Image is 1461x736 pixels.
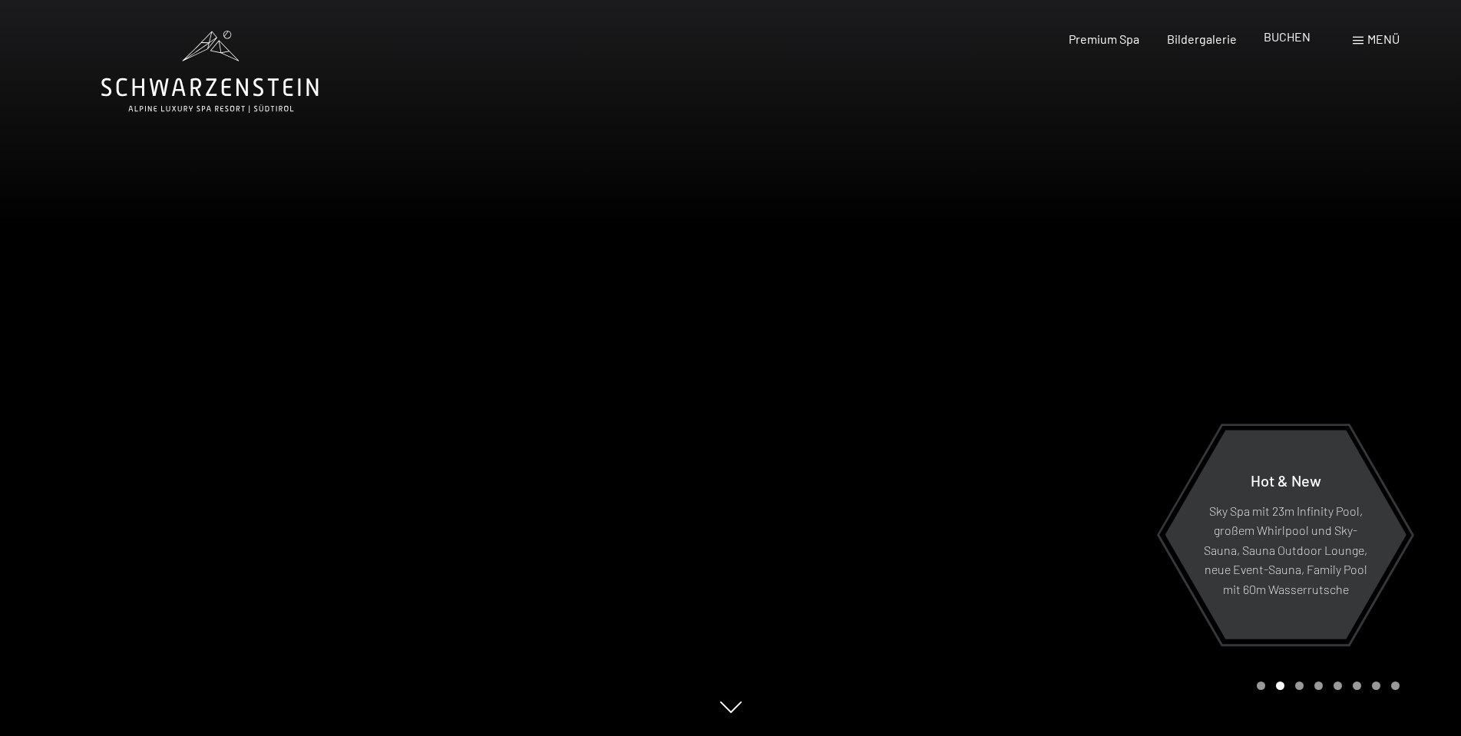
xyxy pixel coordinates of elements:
p: Sky Spa mit 23m Infinity Pool, großem Whirlpool und Sky-Sauna, Sauna Outdoor Lounge, neue Event-S... [1202,500,1369,599]
div: Carousel Page 3 [1295,682,1304,690]
div: Carousel Page 2 (Current Slide) [1276,682,1284,690]
div: Carousel Page 4 [1314,682,1323,690]
a: Bildergalerie [1167,31,1237,46]
div: Carousel Page 6 [1353,682,1361,690]
div: Carousel Page 5 [1334,682,1342,690]
a: Premium Spa [1069,31,1139,46]
div: Carousel Page 8 [1391,682,1400,690]
span: Hot & New [1251,470,1321,489]
div: Carousel Page 1 [1257,682,1265,690]
div: Carousel Page 7 [1372,682,1380,690]
a: BUCHEN [1264,29,1311,44]
div: Carousel Pagination [1251,682,1400,690]
a: Hot & New Sky Spa mit 23m Infinity Pool, großem Whirlpool und Sky-Sauna, Sauna Outdoor Lounge, ne... [1164,429,1407,640]
span: Menü [1367,31,1400,46]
